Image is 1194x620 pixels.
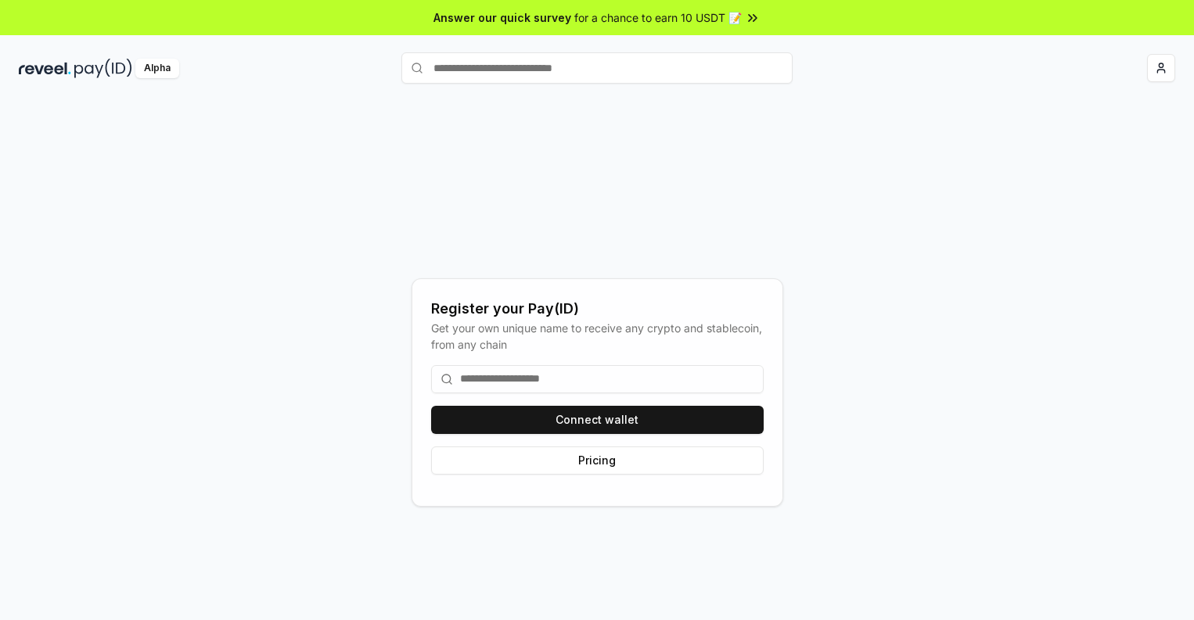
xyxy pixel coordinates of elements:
img: reveel_dark [19,59,71,78]
div: Get your own unique name to receive any crypto and stablecoin, from any chain [431,320,764,353]
div: Alpha [135,59,179,78]
button: Pricing [431,446,764,475]
img: pay_id [74,59,132,78]
div: Register your Pay(ID) [431,298,764,320]
span: Answer our quick survey [433,9,571,26]
button: Connect wallet [431,406,764,434]
span: for a chance to earn 10 USDT 📝 [574,9,742,26]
